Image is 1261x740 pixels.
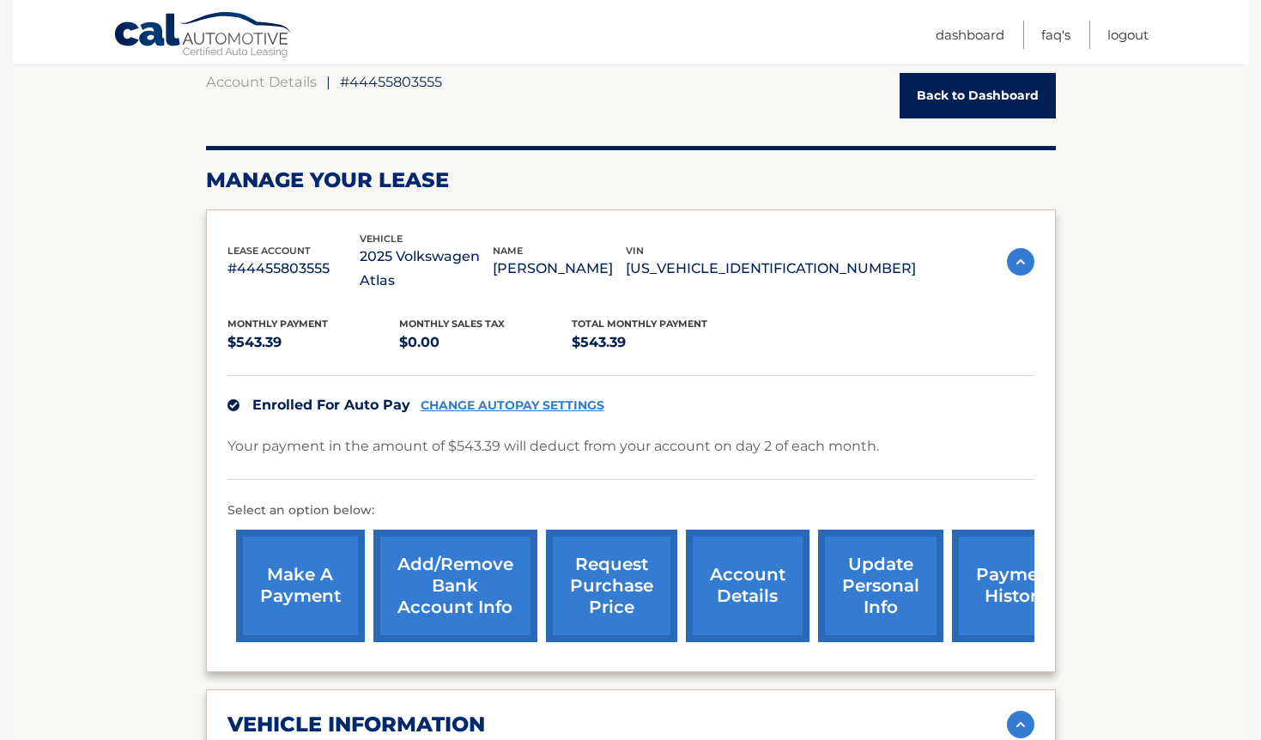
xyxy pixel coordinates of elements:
span: vin [626,245,644,257]
a: FAQ's [1041,21,1070,49]
p: 2025 Volkswagen Atlas [360,245,493,293]
span: Monthly Payment [227,318,328,330]
img: check.svg [227,399,239,411]
h2: vehicle information [227,712,485,737]
p: Select an option below: [227,500,1034,521]
p: [US_VEHICLE_IDENTIFICATION_NUMBER] [626,257,916,281]
a: Back to Dashboard [900,73,1056,118]
span: Total Monthly Payment [572,318,707,330]
a: make a payment [236,530,365,642]
a: Dashboard [936,21,1004,49]
img: accordion-active.svg [1007,711,1034,738]
a: Cal Automotive [113,11,294,61]
p: $543.39 [227,331,400,355]
span: vehicle [360,233,403,245]
a: CHANGE AUTOPAY SETTINGS [421,398,604,413]
span: Monthly sales Tax [399,318,505,330]
span: Enrolled For Auto Pay [252,397,410,413]
p: [PERSON_NAME] [493,257,626,281]
a: request purchase price [546,530,677,642]
a: payment history [952,530,1081,642]
p: $0.00 [399,331,572,355]
span: name [493,245,523,257]
a: account details [686,530,809,642]
img: accordion-active.svg [1007,248,1034,276]
span: | [326,73,330,90]
p: Your payment in the amount of $543.39 will deduct from your account on day 2 of each month. [227,434,879,458]
h2: Manage Your Lease [206,167,1056,193]
p: $543.39 [572,331,744,355]
span: #44455803555 [340,73,442,90]
a: Account Details [206,73,317,90]
a: Logout [1107,21,1149,49]
a: update personal info [818,530,943,642]
p: #44455803555 [227,257,361,281]
span: lease account [227,245,311,257]
a: Add/Remove bank account info [373,530,537,642]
